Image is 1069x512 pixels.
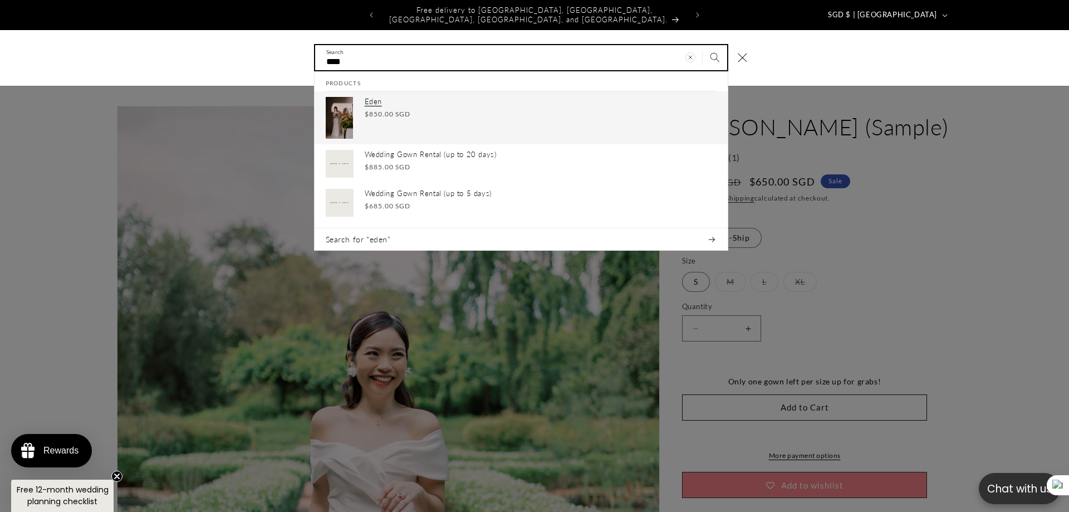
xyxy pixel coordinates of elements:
button: Search [703,45,727,70]
span: Free 12-month wedding planning checklist [17,484,109,507]
h2: Products [326,71,717,91]
div: Rewards [43,446,79,456]
span: $850.00 SGD [365,109,410,119]
button: Clear search term [678,45,703,70]
a: Wedding Gown Rental (up to 5 days) $685.00 SGD [315,183,728,222]
p: Wedding Gown Rental (up to 5 days) [365,189,717,198]
span: Free delivery to [GEOGRAPHIC_DATA], [GEOGRAPHIC_DATA], [GEOGRAPHIC_DATA], [GEOGRAPHIC_DATA], and ... [389,6,668,24]
button: Next announcement [685,4,710,26]
button: Close [730,46,755,70]
p: Wedding Gown Rental (up to 20 days) [365,150,717,159]
button: SGD $ | [GEOGRAPHIC_DATA] [821,4,952,26]
span: SGD $ | [GEOGRAPHIC_DATA] [828,9,937,21]
button: Write a review [761,20,835,39]
img: Singapore Wedding Gown Rental | Bone and Grey Bridal [326,189,354,217]
span: $685.00 SGD [365,201,410,211]
div: [PERSON_NAME] [8,66,82,78]
p: Eden [365,97,717,106]
div: I wanted a gown with a slit like the [PERSON_NAME] and didn't mind the off shoulder look so went ... [8,97,154,163]
span: $885.00 SGD [365,162,410,172]
div: [DATE] [131,66,154,78]
img: Singapore Wedding Gown Rental (up to 10 days) | Bone and Grey Bridal [326,150,354,178]
span: Search for “eden” [326,234,391,245]
div: Free 12-month wedding planning checklistClose teaser [11,480,114,512]
p: Chat with us [979,481,1060,497]
button: Open chatbox [979,473,1060,504]
button: Previous announcement [359,4,384,26]
img: Eden Strapless Asymmetric Neckline Spaghetti Straps Fit & Flare Wedding Dress | Bone and Grey Bri... [326,97,354,139]
a: Eden $850.00 SGD [315,91,728,144]
button: Close teaser [111,471,122,482]
a: Wedding Gown Rental (up to 20 days) $885.00 SGD [315,144,728,183]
